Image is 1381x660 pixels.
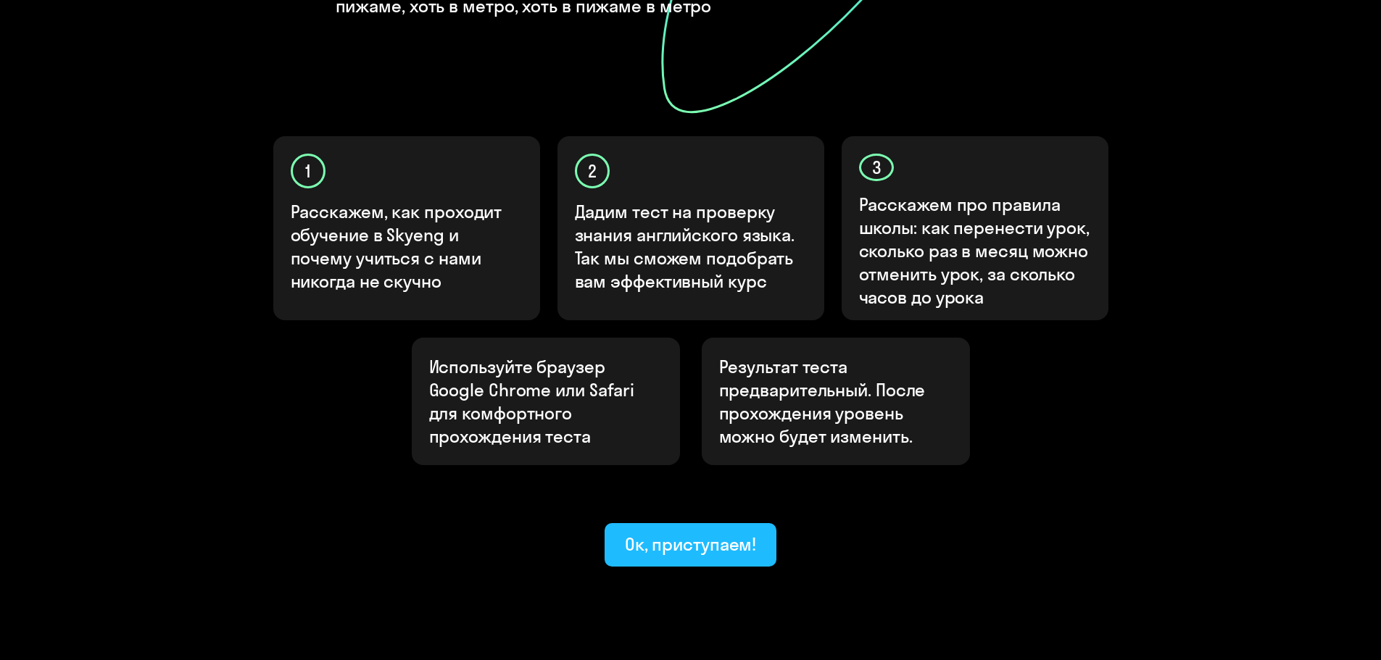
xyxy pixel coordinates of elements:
[291,154,325,188] div: 1
[291,200,524,293] p: Расскажем, как проходит обучение в Skyeng и почему учиться с нами никогда не скучно
[719,355,953,448] p: Результат теста предварительный. После прохождения уровень можно будет изменить.
[859,193,1092,309] p: Расскажем про правила школы: как перенести урок, сколько раз в месяц можно отменить урок, за скол...
[429,355,663,448] p: Используйте браузер Google Chrome или Safari для комфортного прохождения теста
[605,523,777,567] button: Ок, приступаем!
[575,154,610,188] div: 2
[859,154,894,181] div: 3
[575,200,808,293] p: Дадим тест на проверку знания английского языка. Так мы сможем подобрать вам эффективный курс
[625,532,757,556] div: Ок, приступаем!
